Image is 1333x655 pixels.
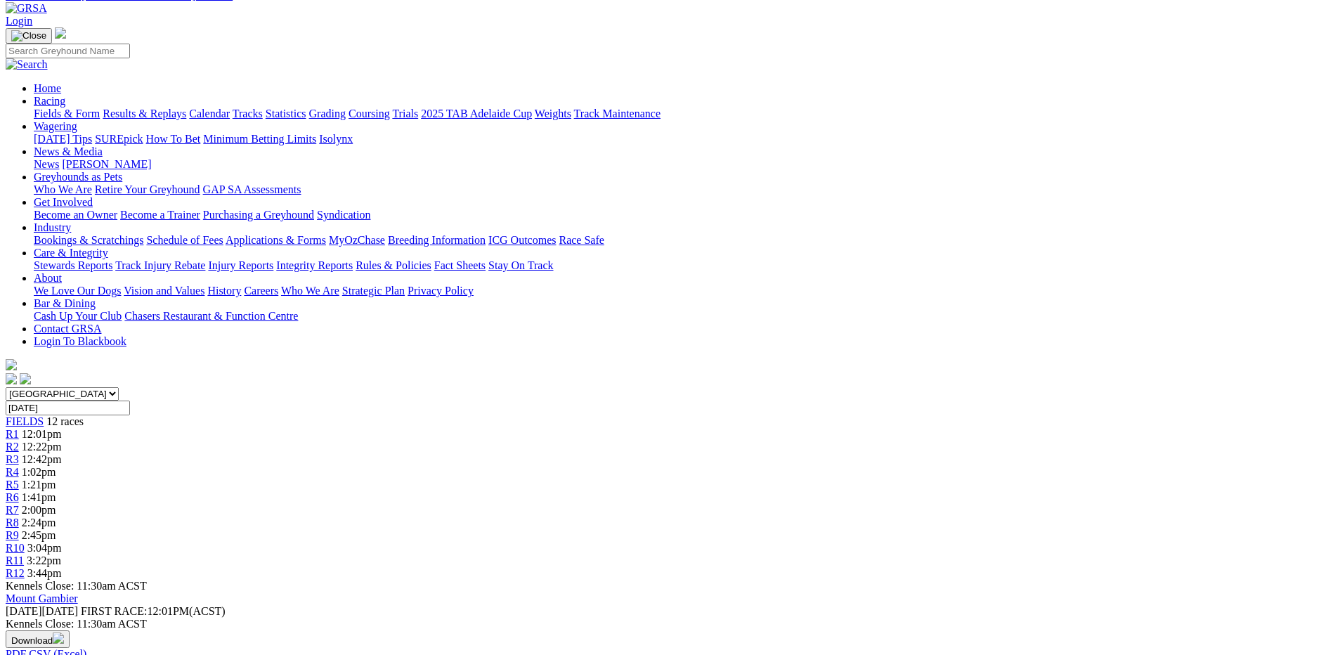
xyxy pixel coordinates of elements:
a: Syndication [317,209,370,221]
a: R11 [6,555,24,566]
a: R1 [6,428,19,440]
div: Care & Integrity [34,259,1327,272]
a: R4 [6,466,19,478]
img: download.svg [53,633,64,644]
a: Stay On Track [488,259,553,271]
a: Breeding Information [388,234,486,246]
a: Tracks [233,108,263,119]
a: Isolynx [319,133,353,145]
a: Stewards Reports [34,259,112,271]
a: R9 [6,529,19,541]
span: 3:22pm [27,555,61,566]
a: Login [6,15,32,27]
span: 2:45pm [22,529,56,541]
a: [PERSON_NAME] [62,158,151,170]
a: Bar & Dining [34,297,96,309]
a: R12 [6,567,25,579]
a: Get Involved [34,196,93,208]
a: Results & Replays [103,108,186,119]
a: Injury Reports [208,259,273,271]
div: Wagering [34,133,1327,145]
a: Calendar [189,108,230,119]
div: Racing [34,108,1327,120]
a: Fields & Form [34,108,100,119]
img: facebook.svg [6,373,17,384]
a: Schedule of Fees [146,234,223,246]
input: Search [6,44,130,58]
button: Download [6,630,70,648]
a: Industry [34,221,71,233]
a: We Love Our Dogs [34,285,121,297]
div: About [34,285,1327,297]
a: Login To Blackbook [34,335,126,347]
a: Fact Sheets [434,259,486,271]
a: Grading [309,108,346,119]
a: ICG Outcomes [488,234,556,246]
a: GAP SA Assessments [203,183,301,195]
span: 2:00pm [22,504,56,516]
a: R7 [6,504,19,516]
span: R2 [6,441,19,453]
a: History [207,285,241,297]
div: Greyhounds as Pets [34,183,1327,196]
a: Cash Up Your Club [34,310,122,322]
span: [DATE] [6,605,78,617]
a: Integrity Reports [276,259,353,271]
a: Track Maintenance [574,108,661,119]
a: R5 [6,479,19,491]
a: Track Injury Rebate [115,259,205,271]
a: R3 [6,453,19,465]
span: 1:02pm [22,466,56,478]
a: Contact GRSA [34,323,101,335]
a: Vision and Values [124,285,204,297]
a: R6 [6,491,19,503]
span: 12:42pm [22,453,62,465]
a: Wagering [34,120,77,132]
a: Care & Integrity [34,247,108,259]
a: Purchasing a Greyhound [203,209,314,221]
a: Rules & Policies [356,259,431,271]
a: Greyhounds as Pets [34,171,122,183]
a: 2025 TAB Adelaide Cup [421,108,532,119]
a: Race Safe [559,234,604,246]
a: Strategic Plan [342,285,405,297]
a: Who We Are [281,285,339,297]
a: News & Media [34,145,103,157]
img: Close [11,30,46,41]
a: R10 [6,542,25,554]
a: Privacy Policy [408,285,474,297]
a: Become a Trainer [120,209,200,221]
span: FIRST RACE: [81,605,147,617]
a: Statistics [266,108,306,119]
a: Applications & Forms [226,234,326,246]
a: Bookings & Scratchings [34,234,143,246]
a: FIELDS [6,415,44,427]
a: Coursing [349,108,390,119]
img: logo-grsa-white.png [6,359,17,370]
span: 1:21pm [22,479,56,491]
div: Industry [34,234,1327,247]
a: Racing [34,95,65,107]
a: How To Bet [146,133,201,145]
a: Who We Are [34,183,92,195]
span: 3:04pm [27,542,62,554]
span: 1:41pm [22,491,56,503]
button: Toggle navigation [6,28,52,44]
img: twitter.svg [20,373,31,384]
a: Home [34,82,61,94]
span: R8 [6,517,19,528]
img: Search [6,58,48,71]
div: Kennels Close: 11:30am ACST [6,618,1327,630]
div: Bar & Dining [34,310,1327,323]
span: 12:22pm [22,441,62,453]
span: 12 races [46,415,84,427]
a: Mount Gambier [6,592,78,604]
